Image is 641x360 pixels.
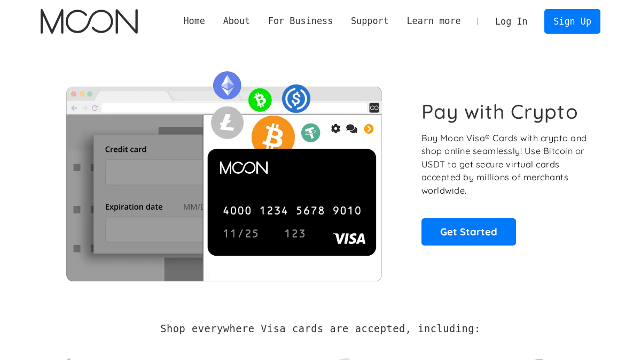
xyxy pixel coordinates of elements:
div: About [214,14,259,28]
h1: Pay with Crypto [421,99,579,124]
div: Learn more [398,14,470,28]
h2: Shop everywhere Visa cards are accepted, including: [160,323,480,335]
div: Support [342,14,397,28]
p: Buy Moon Visa® Cards with crypto and shop online seamlessly! Use Bitcoin or USDT to get secure vi... [421,132,589,197]
div: About [223,14,251,28]
div: For Business [268,14,333,28]
div: For Business [259,14,342,28]
a: Log In [486,10,536,33]
a: home [41,9,137,34]
div: Learn more [407,14,460,28]
a: Get Started [421,218,516,245]
div: Support [351,14,389,28]
img: Moon Logo [41,9,137,34]
a: Home [175,14,214,28]
a: Sign Up [544,9,600,33]
img: Moon Cards let you spend your crypto anywhere Visa is accepted. [41,64,407,281]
